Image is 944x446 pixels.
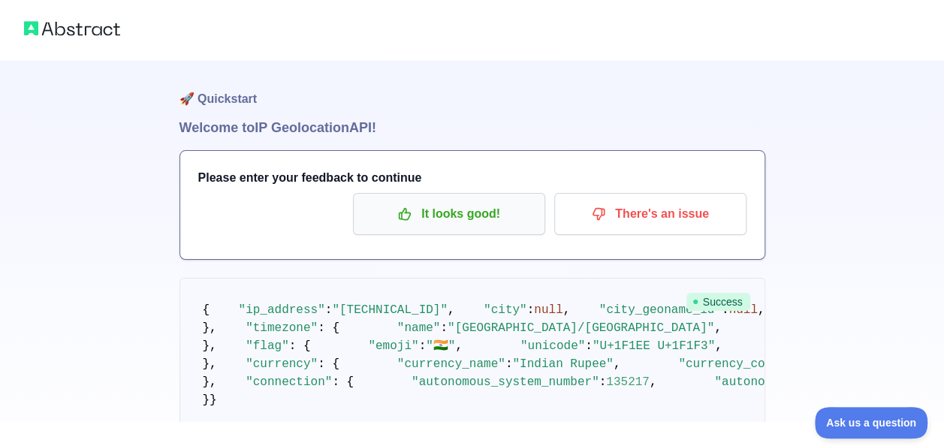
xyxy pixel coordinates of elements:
[484,303,527,317] span: "city"
[318,321,339,335] span: : {
[520,339,585,353] span: "unicode"
[246,321,318,335] span: "timezone"
[332,375,354,389] span: : {
[239,303,325,317] span: "ip_address"
[505,357,513,371] span: :
[325,303,333,317] span: :
[24,18,120,39] img: Abstract logo
[714,321,722,335] span: ,
[678,357,786,371] span: "currency_code"
[650,375,657,389] span: ,
[585,339,593,353] span: :
[246,339,289,353] span: "flag"
[455,339,463,353] span: ,
[368,339,418,353] span: "emoji"
[426,339,455,353] span: "🇮🇳"
[353,193,545,235] button: It looks good!
[593,339,715,353] span: "U+1F1EE U+1F1F3"
[289,339,311,353] span: : {
[686,293,750,311] span: Success
[318,357,339,371] span: : {
[246,375,332,389] span: "connection"
[440,321,448,335] span: :
[606,375,650,389] span: 135217
[179,60,765,117] h1: 🚀 Quickstart
[599,303,722,317] span: "city_geoname_id"
[246,357,318,371] span: "currency"
[448,303,455,317] span: ,
[198,169,746,187] h3: Please enter your feedback to continue
[715,339,722,353] span: ,
[599,375,607,389] span: :
[412,375,599,389] span: "autonomous_system_number"
[563,303,571,317] span: ,
[758,303,765,317] span: ,
[397,321,441,335] span: "name"
[527,303,535,317] span: :
[815,407,929,438] iframe: Toggle Customer Support
[554,193,746,235] button: There's an issue
[534,303,562,317] span: null
[419,339,427,353] span: :
[179,117,765,138] h1: Welcome to IP Geolocation API!
[203,303,210,317] span: {
[364,201,534,227] p: It looks good!
[614,357,621,371] span: ,
[512,357,613,371] span: "Indian Rupee"
[397,357,505,371] span: "currency_name"
[448,321,714,335] span: "[GEOGRAPHIC_DATA]/[GEOGRAPHIC_DATA]"
[565,201,735,227] p: There's an issue
[332,303,448,317] span: "[TECHNICAL_ID]"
